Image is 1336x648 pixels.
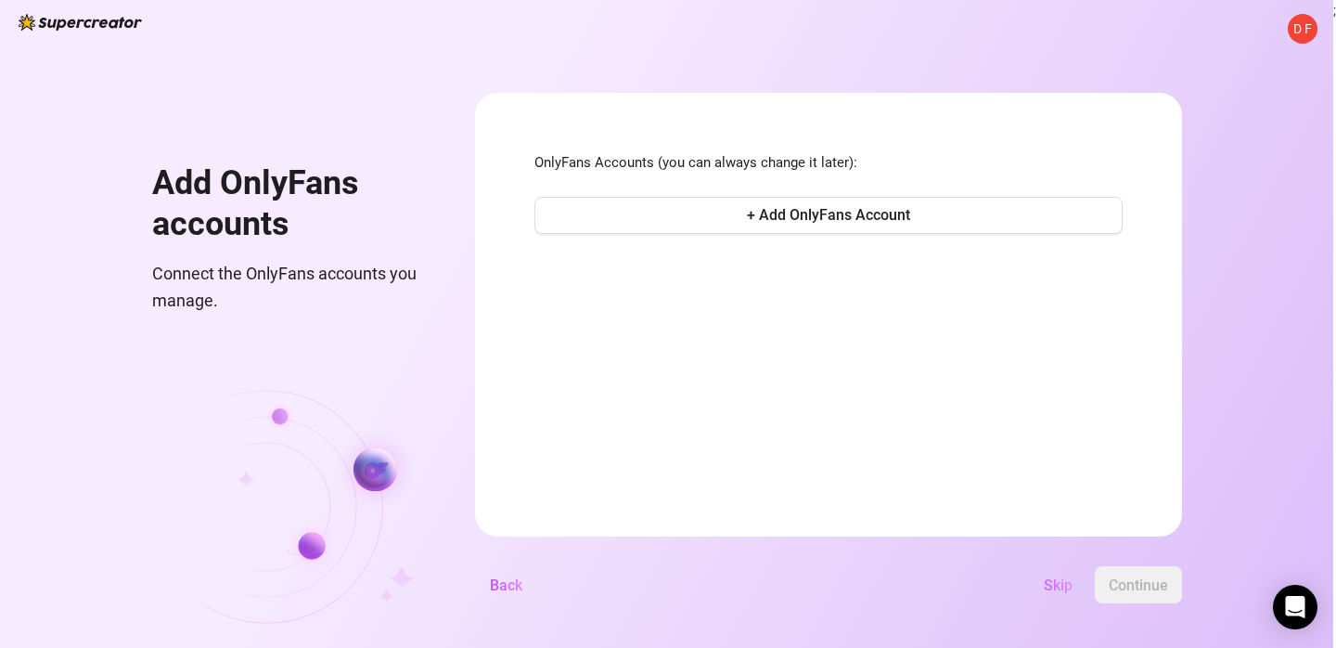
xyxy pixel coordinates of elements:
[19,14,142,31] img: logo
[1029,566,1087,603] button: Skip
[490,577,522,594] span: Back
[1273,585,1317,629] div: Open Intercom Messenger
[1044,577,1073,594] span: Skip
[534,152,1123,175] span: OnlyFans Accounts (you can always change it later):
[1293,19,1312,39] span: D F
[152,163,430,244] h1: Add OnlyFans accounts
[475,566,537,603] button: Back
[152,261,430,314] span: Connect the OnlyFans accounts you manage.
[1095,566,1182,603] button: Continue
[747,206,910,224] span: + Add OnlyFans Account
[534,197,1123,234] button: + Add OnlyFans Account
